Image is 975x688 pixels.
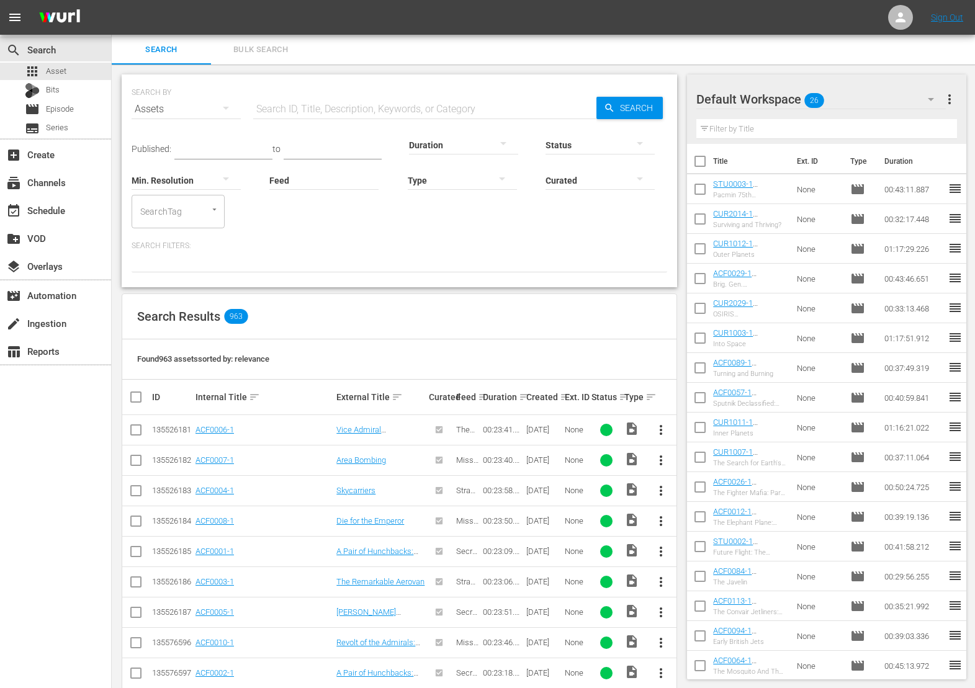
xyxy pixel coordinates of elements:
[46,122,68,134] span: Series
[792,651,846,681] td: None
[272,144,281,154] span: to
[646,537,676,566] button: more_vert
[850,628,865,643] span: Episode
[615,97,663,119] span: Search
[948,300,963,315] span: reorder
[336,455,386,465] a: Area Bombing
[879,264,948,293] td: 00:43:46.651
[526,668,560,677] div: [DATE]
[565,455,588,465] div: None
[456,486,479,523] span: Strange Planes
[696,82,946,117] div: Default Workspace
[132,92,241,127] div: Assets
[152,425,192,434] div: 135526181
[850,271,865,286] span: Episode
[948,449,963,464] span: reorder
[483,577,523,586] div: 00:23:06.197
[792,621,846,651] td: None
[46,103,74,115] span: Episode
[948,390,963,404] span: reorder
[792,561,846,591] td: None
[209,203,220,215] button: Open
[624,512,639,527] span: Video
[804,87,824,114] span: 26
[46,84,60,96] span: Bits
[456,516,479,544] span: Mission Wings
[713,310,787,318] div: OSIRIS [PERSON_NAME]: Asteroid Hunter & The Asteroid Belt Discovery
[792,174,846,204] td: None
[879,413,948,442] td: 01:16:21.022
[879,561,948,591] td: 00:29:56.255
[713,400,787,408] div: Sputnik Declassified: Part 1
[392,391,403,403] span: sort
[713,280,787,288] div: Brig. Gen. [PERSON_NAME]: Silverplate
[713,209,758,237] a: CUR2014-1 (CUR2014-1 (VARIANT))
[879,383,948,413] td: 00:40:59.841
[713,507,757,535] a: ACF0012-1 (ACF0012-1 (VARIANT))
[646,415,676,445] button: more_vert
[879,502,948,532] td: 00:39:19.136
[713,328,758,356] a: CUR1003-1 (CUR1003-1 ([DATE]))
[646,658,676,688] button: more_vert
[850,212,865,226] span: Episode
[713,144,789,179] th: Title
[792,502,846,532] td: None
[195,577,234,586] a: ACF0003-1
[6,288,21,303] span: Automation
[654,635,668,650] span: more_vert
[843,144,877,179] th: Type
[713,239,758,267] a: CUR1012-1 (CUR1012-1 (VARIANT))
[877,144,951,179] th: Duration
[792,323,846,353] td: None
[25,83,40,98] div: Bits
[713,179,758,207] a: STU0003-1 (STU0003-1 (VARIANT))
[654,544,668,559] span: more_vert
[948,360,963,375] span: reorder
[46,65,66,78] span: Asset
[792,353,846,383] td: None
[792,383,846,413] td: None
[713,566,757,594] a: ACF0084-1 (ACF0084-1 (VARIANT))
[948,509,963,524] span: reorder
[879,174,948,204] td: 00:43:11.887
[850,539,865,554] span: Episode
[713,459,787,467] div: The Search for Earth's Lost Moon
[483,547,523,556] div: 00:23:09.227
[456,577,479,614] span: Strange Planes
[713,429,787,437] div: Inner Planets
[654,422,668,437] span: more_vert
[792,264,846,293] td: None
[624,482,639,497] span: Video
[850,301,865,316] span: Episode
[526,607,560,617] div: [DATE]
[565,668,588,677] div: None
[713,370,787,378] div: Turning and Burning
[25,121,40,136] span: Series
[850,569,865,584] span: Episode
[948,538,963,553] span: reorder
[30,3,89,32] img: ans4CAIJ8jUAAAAAAAAAAAAAAAAAAAAAAAAgQb4GAAAAAAAAAAAAAAAAAAAAAAAAJMjXAAAAAAAAAAAAAAAAAAAAAAAAgAT5G...
[565,516,588,525] div: None
[526,516,560,525] div: [DATE]
[6,344,21,359] span: Reports
[6,203,21,218] span: Schedule
[218,43,303,57] span: Bulk Search
[483,455,523,465] div: 00:23:40.486
[565,638,588,647] div: None
[624,664,639,679] span: Video
[948,181,963,196] span: reorder
[879,651,948,681] td: 00:45:13.972
[565,547,588,556] div: None
[948,628,963,643] span: reorder
[654,605,668,620] span: more_vert
[879,353,948,383] td: 00:37:49.319
[152,547,192,556] div: 135526185
[195,668,234,677] a: ACF0002-1
[850,360,865,375] span: Episode
[713,489,787,497] div: The Fighter Mafia: Part 1
[713,358,757,386] a: ACF0089-1 (ACF0089-1 (VARIANT))
[792,204,846,234] td: None
[879,532,948,561] td: 00:41:58.212
[654,574,668,589] span: more_vert
[483,668,523,677] div: 00:23:18.130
